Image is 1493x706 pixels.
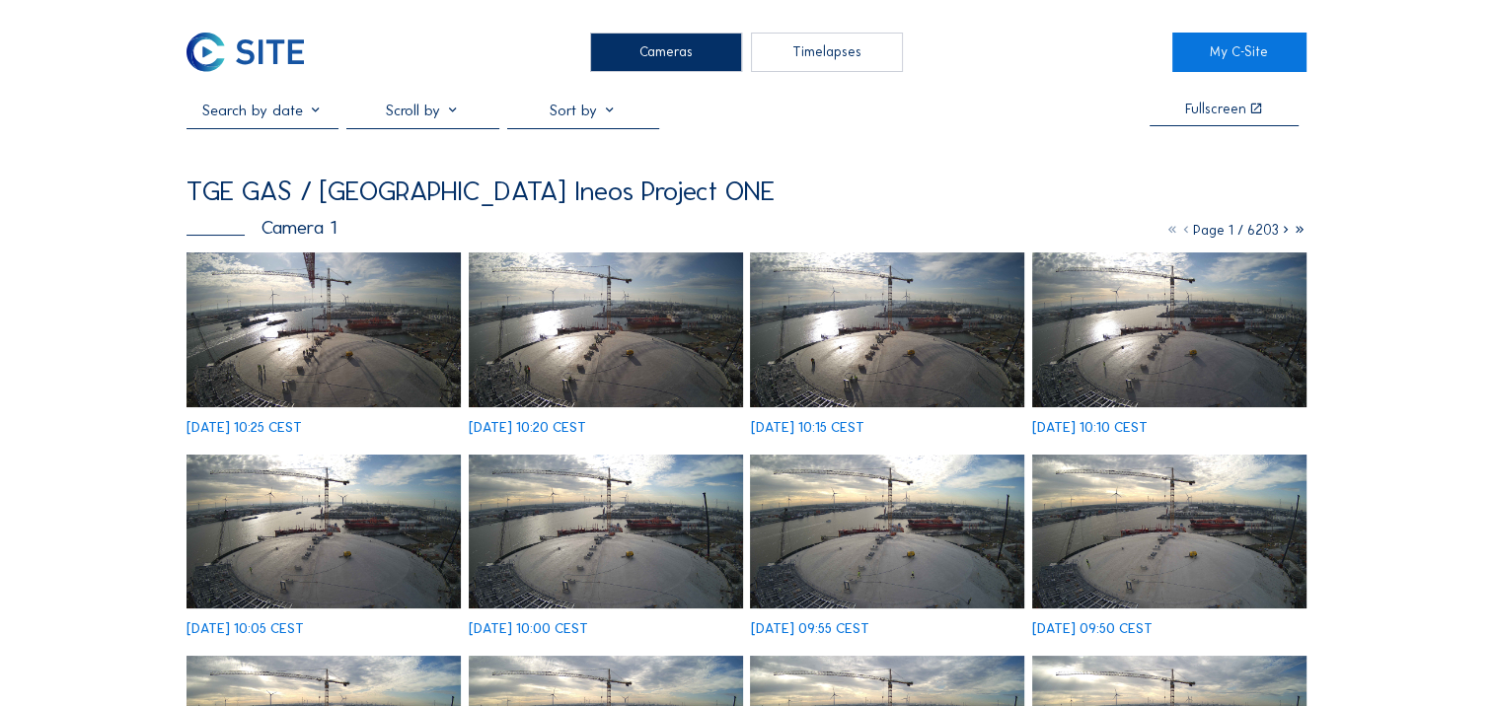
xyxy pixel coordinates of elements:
[187,177,775,205] div: TGE GAS / [GEOGRAPHIC_DATA] Ineos Project ONE
[750,252,1024,406] img: image_53100045
[1185,103,1246,116] div: Fullscreen
[187,252,461,406] img: image_53100305
[187,33,304,72] img: C-SITE Logo
[751,33,903,72] div: Timelapses
[750,421,863,435] div: [DATE] 10:15 CEST
[1032,421,1148,435] div: [DATE] 10:10 CEST
[1172,33,1306,72] a: My C-Site
[1032,455,1306,608] img: image_53099401
[590,33,742,72] div: Cameras
[187,622,304,636] div: [DATE] 10:05 CEST
[469,252,743,406] img: image_53100241
[750,455,1024,608] img: image_53099561
[469,455,743,608] img: image_53099627
[1032,622,1153,636] div: [DATE] 09:50 CEST
[469,421,586,435] div: [DATE] 10:20 CEST
[1193,222,1279,239] span: Page 1 / 6203
[750,622,868,636] div: [DATE] 09:55 CEST
[187,101,338,119] input: Search by date 󰅀
[187,421,302,435] div: [DATE] 10:25 CEST
[187,33,321,72] a: C-SITE Logo
[469,622,588,636] div: [DATE] 10:00 CEST
[187,218,336,238] div: Camera 1
[187,455,461,608] img: image_53099790
[1032,252,1306,406] img: image_53099966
